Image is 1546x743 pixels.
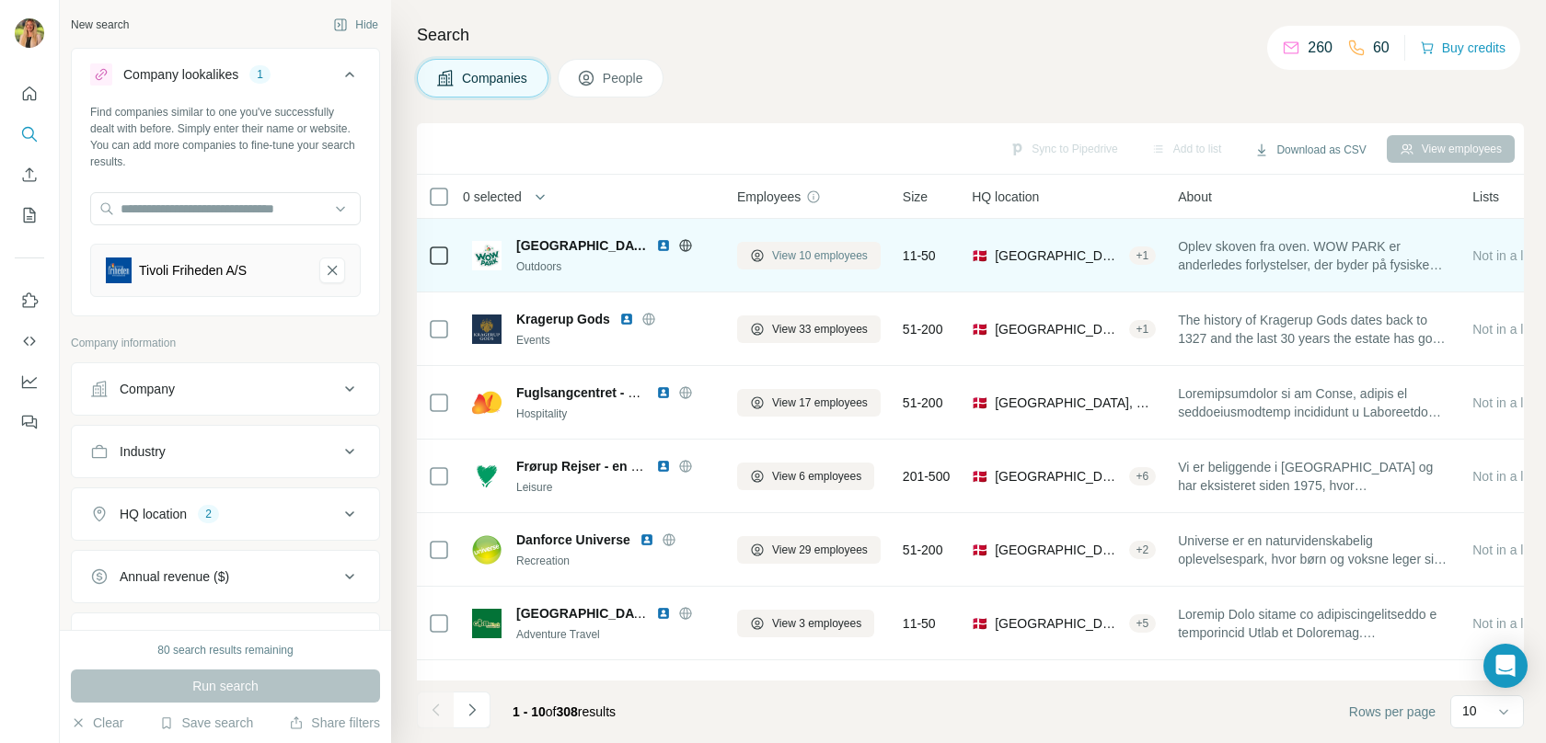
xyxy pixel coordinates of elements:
[1483,644,1528,688] div: Open Intercom Messenger
[557,704,578,719] span: 308
[972,188,1039,206] span: HQ location
[516,236,647,255] span: [GEOGRAPHIC_DATA]
[15,325,44,358] button: Use Surfe API
[737,610,874,637] button: View 3 employees
[454,692,490,728] button: Navigate to next page
[772,247,868,264] span: View 10 employees
[120,380,175,398] div: Company
[628,680,642,694] img: LinkedIn logo
[772,394,868,411] span: View 17 employees
[1129,321,1157,337] div: + 1
[640,532,654,547] img: LinkedIn logo
[516,310,610,328] span: Kragerup Gods
[72,617,379,661] button: Employees (size)
[15,18,44,48] img: Avatar
[995,467,1121,486] span: [GEOGRAPHIC_DATA], Region of [GEOGRAPHIC_DATA]
[772,615,861,632] span: View 3 employees
[319,257,345,283] button: Tivoli Friheden A/S-remove-button
[903,188,928,206] span: Size
[72,52,379,104] button: Company lookalikes1
[120,505,187,523] div: HQ location
[1472,469,1536,484] span: Not in a list
[546,704,557,719] span: of
[1178,605,1450,642] span: Loremip Dolo sitame co adipiscingelitseddo e temporincid Utlab et Doloremag. Aliquaenimadmi venia...
[72,429,379,474] button: Industry
[516,479,715,496] div: Leisure
[656,459,671,474] img: LinkedIn logo
[71,714,123,732] button: Clear
[1178,458,1450,495] span: Vi er beliggende i [GEOGRAPHIC_DATA] og har eksisteret siden 1975, hvor [PERSON_NAME] & [PERSON_N...
[516,258,715,275] div: Outdoors
[972,614,987,633] span: 🇩🇰
[139,261,247,280] div: Tivoli Friheden A/S
[1472,395,1536,410] span: Not in a list
[15,365,44,398] button: Dashboard
[737,242,881,269] button: View 10 employees
[903,320,943,338] span: 51-200
[1129,615,1157,632] div: + 5
[90,104,361,170] div: Find companies similar to one you've successfully dealt with before. Simply enter their name or w...
[472,314,502,344] img: Logo of Kragerup Gods
[516,406,715,422] div: Hospitality
[1472,322,1536,337] span: Not in a list
[1178,679,1450,715] span: Lo ipsumdolorsit ametco- ad elitseddoeiusmod t incidid ut Laboree. ✓ Doloremagna a en adminim ven...
[472,609,502,638] img: Logo of Gorilla Park Svendborg AND Vejle
[972,467,987,486] span: 🇩🇰
[772,468,861,485] span: View 6 employees
[513,704,616,719] span: results
[995,614,1121,633] span: [GEOGRAPHIC_DATA], Region of [GEOGRAPHIC_DATA]
[995,394,1156,412] span: [GEOGRAPHIC_DATA], Region of [GEOGRAPHIC_DATA]
[737,389,881,417] button: View 17 employees
[516,385,836,400] span: Fuglsangcentret - Hotel kursus og konferencecenter
[472,462,502,491] img: Logo of Frørup Rejser - en del af Bergholdt.dk A/S
[1178,384,1450,421] span: Loremipsumdolor si am Conse, adipis el seddoeiusmodtemp incididunt u Laboreetdo magnaal enim admi...
[516,459,799,474] span: Frørup Rejser - en del af [DOMAIN_NAME] A/S
[995,320,1121,338] span: [GEOGRAPHIC_DATA], [GEOGRAPHIC_DATA]
[903,541,943,559] span: 51-200
[463,188,522,206] span: 0 selected
[516,332,715,349] div: Events
[603,69,645,87] span: People
[15,158,44,191] button: Enrich CSV
[15,284,44,317] button: Use Surfe on LinkedIn
[737,315,881,343] button: View 33 employees
[249,66,271,83] div: 1
[516,531,630,549] span: Danforce Universe
[516,678,618,696] span: Skærbækcentret
[157,642,293,658] div: 80 search results remaining
[1373,37,1390,59] p: 60
[15,406,44,439] button: Feedback
[903,246,936,265] span: 11-50
[1308,37,1333,59] p: 260
[1462,702,1477,720] p: 10
[516,626,715,643] div: Adventure Travel
[619,312,634,326] img: LinkedIn logo
[72,492,379,536] button: HQ location2
[1178,532,1450,568] span: Universe er en naturvidenskabelig oplevelsespark, hvor børn og voksne leger sig til viden om natu...
[656,385,671,400] img: LinkedIn logo
[1472,188,1499,206] span: Lists
[289,714,380,732] button: Share filters
[737,463,874,490] button: View 6 employees
[972,541,987,559] span: 🇩🇰
[1241,136,1379,164] button: Download as CSV
[320,11,391,39] button: Hide
[995,246,1121,265] span: [GEOGRAPHIC_DATA], Region of [GEOGRAPHIC_DATA]
[472,388,502,417] img: Logo of Fuglsangcentret - Hotel kursus og konferencecenter
[71,17,129,33] div: New search
[1129,247,1157,264] div: + 1
[903,467,950,486] span: 201-500
[903,614,936,633] span: 11-50
[972,246,987,265] span: 🇩🇰
[472,535,502,565] img: Logo of Danforce Universe
[972,394,987,412] span: 🇩🇰
[1349,703,1436,721] span: Rows per page
[120,567,229,586] div: Annual revenue ($)
[1472,248,1536,263] span: Not in a list
[513,704,546,719] span: 1 - 10
[1178,311,1450,348] span: The history of Kragerup Gods dates back to 1327 and the last 30 years the estate has gone through...
[1472,543,1536,557] span: Not in a list
[472,241,502,270] img: Logo of Wow Park
[71,335,380,351] p: Company information
[516,553,715,569] div: Recreation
